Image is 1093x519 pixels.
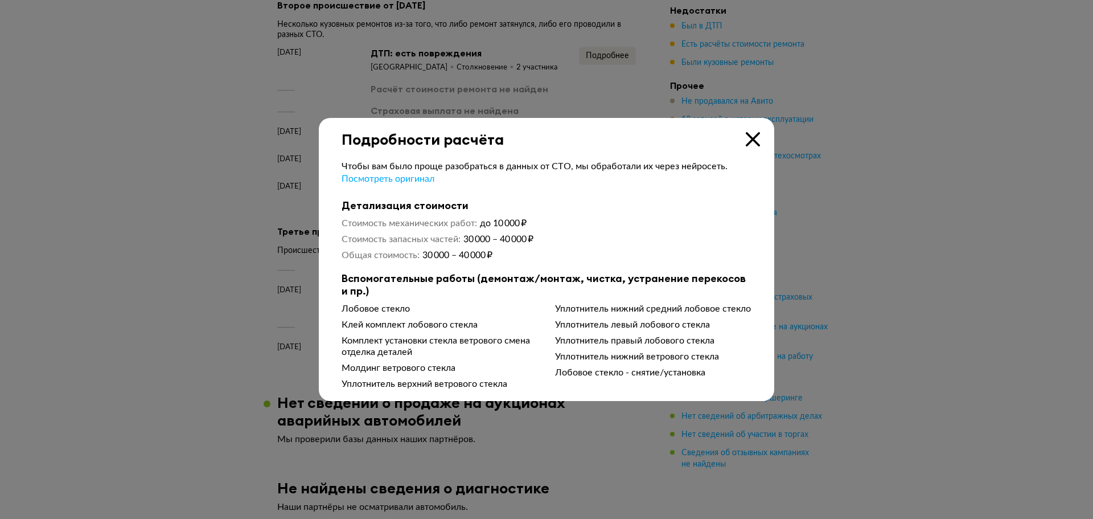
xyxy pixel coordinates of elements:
b: Детализация стоимости [342,199,751,212]
dt: Общая стоимость [342,250,420,261]
b: Вспомогательные работы (демонтаж/монтаж, чистка, устранение перекосов и пр.) [342,272,751,297]
div: Уплотнитель верхний ветрового стекла [342,378,538,390]
span: до 10 000 ₽ [480,219,527,228]
div: Уплотнитель нижний средний лобовое стекло [555,303,751,314]
dt: Стоимость механических работ [342,218,477,229]
div: Уплотнитель правый лобового стекла [555,335,751,346]
span: Чтобы вам было проще разобраться в данных от СТО, мы обработали их через нейросеть. [342,162,728,171]
span: 30 000 – 40 000 ₽ [463,235,533,244]
div: Уплотнитель нижний ветрового стекла [555,351,751,362]
div: Подробности расчёта [319,118,774,148]
div: Лобовое стекло [342,303,538,314]
div: Уплотнитель левый лобового стекла [555,319,751,330]
span: 30 000 – 40 000 ₽ [422,251,492,260]
dt: Стоимость запасных частей [342,234,461,245]
div: Комплект установки стекла ветрового смена отделка деталей [342,335,538,358]
div: Клей комплект лобового стекла [342,319,538,330]
div: Молдинг ветрового стекла [342,362,538,374]
div: Лобовое стекло - снятие/установка [555,367,751,378]
span: Посмотреть оригинал [342,174,434,183]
